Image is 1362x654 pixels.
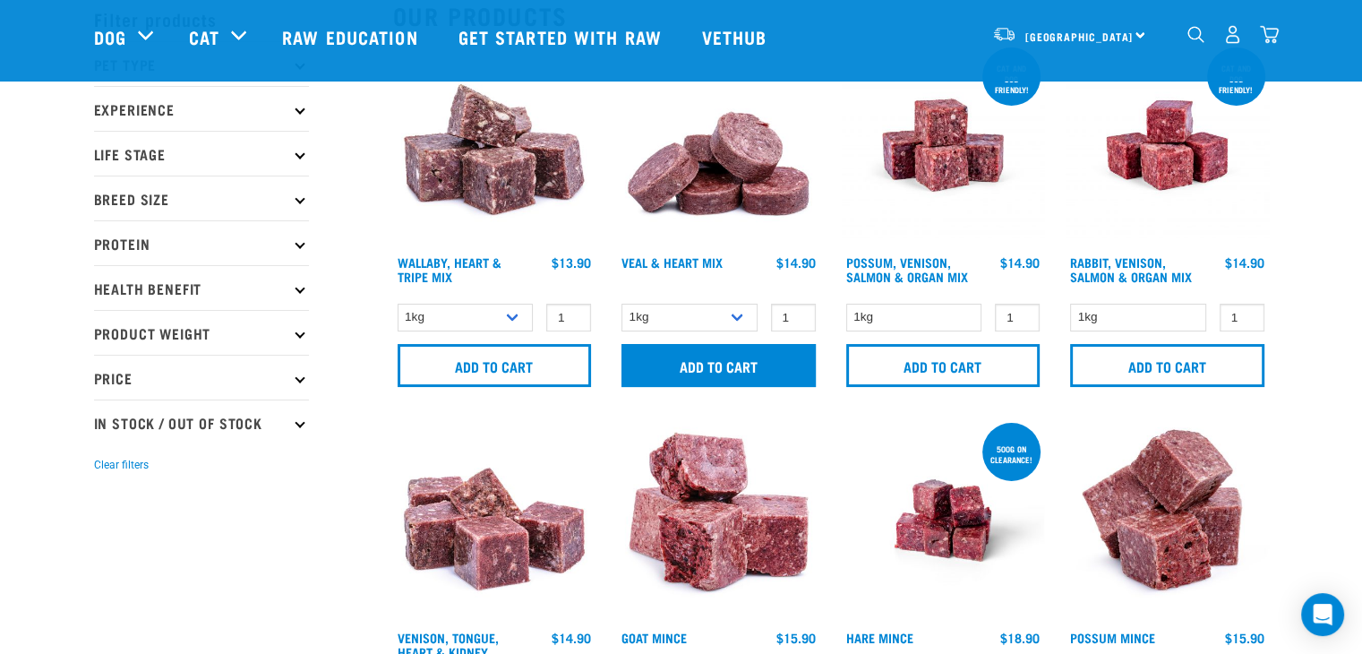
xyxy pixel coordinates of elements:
a: Goat Mince [621,634,687,641]
a: Hare Mince [846,634,913,641]
div: $14.90 [1000,255,1040,270]
a: Possum, Venison, Salmon & Organ Mix [846,259,968,280]
div: $14.90 [1225,255,1264,270]
div: $18.90 [1000,631,1040,645]
img: home-icon-1@2x.png [1187,26,1204,43]
input: 1 [995,304,1040,331]
a: Dog [94,23,126,50]
a: Rabbit, Venison, Salmon & Organ Mix [1070,259,1192,280]
input: 1 [546,304,591,331]
img: 1102 Possum Mince 01 [1066,419,1269,623]
a: Vethub [684,1,790,73]
img: 1152 Veal Heart Medallions 01 [617,44,820,247]
a: Veal & Heart Mix [621,259,723,265]
img: user.png [1223,25,1242,44]
a: Get started with Raw [441,1,684,73]
p: Breed Size [94,176,309,220]
input: Add to cart [1070,344,1264,387]
a: Raw Education [264,1,440,73]
div: $14.90 [552,631,591,645]
input: Add to cart [621,344,816,387]
div: Open Intercom Messenger [1301,593,1344,636]
input: 1 [1220,304,1264,331]
p: Price [94,355,309,400]
input: 1 [771,304,816,331]
img: home-icon@2x.png [1260,25,1279,44]
p: Protein [94,220,309,265]
img: Possum Venison Salmon Organ 1626 [842,44,1045,247]
img: van-moving.png [992,26,1016,42]
div: 500g on clearance! [982,435,1041,473]
div: $15.90 [776,631,816,645]
div: $14.90 [776,255,816,270]
input: Add to cart [398,344,592,387]
input: Add to cart [846,344,1041,387]
a: Wallaby, Heart & Tripe Mix [398,259,501,280]
img: Raw Essentials Hare Mince Raw Bites For Cats & Dogs [842,419,1045,623]
div: $15.90 [1225,631,1264,645]
p: Life Stage [94,131,309,176]
span: [GEOGRAPHIC_DATA] [1025,33,1134,39]
p: Product Weight [94,310,309,355]
p: Health Benefit [94,265,309,310]
a: Possum Mince [1070,634,1155,641]
button: Clear filters [94,457,149,473]
img: Pile Of Cubed Venison Tongue Mix For Pets [393,419,596,623]
img: 1174 Wallaby Heart Tripe Mix 01 [393,44,596,247]
img: Rabbit Venison Salmon Organ 1688 [1066,44,1269,247]
a: Cat [189,23,219,50]
p: In Stock / Out Of Stock [94,400,309,444]
img: 1077 Wild Goat Mince 01 [617,419,820,623]
div: $13.90 [552,255,591,270]
p: Experience [94,86,309,131]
